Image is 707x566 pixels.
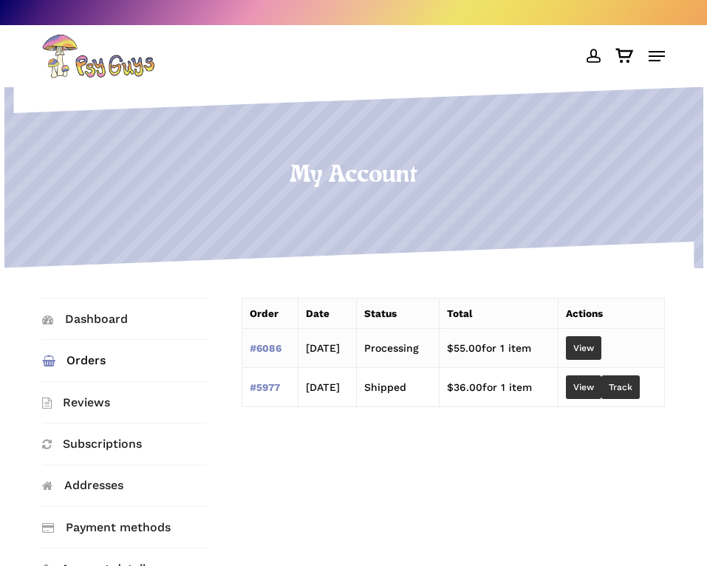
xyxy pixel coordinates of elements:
[566,307,603,319] span: Actions
[250,307,279,319] span: Order
[447,307,472,319] span: Total
[440,329,559,368] td: for 1 item
[364,307,397,319] span: Status
[601,375,640,399] a: Track order number 5977
[250,381,280,393] a: View order number 5977
[306,381,340,393] time: [DATE]
[649,49,665,64] a: Navigation Menu
[42,382,207,423] a: Reviews
[306,307,329,319] span: Date
[447,342,482,354] span: 55.00
[42,299,207,339] a: Dashboard
[447,342,454,354] span: $
[566,336,601,360] a: View order 6086
[566,375,601,399] a: View order 5977
[42,340,207,381] a: Orders
[42,34,154,78] img: PsyGuys
[250,342,281,354] a: View order number 6086
[447,381,482,393] span: 36.00
[42,466,207,506] a: Addresses
[440,368,559,407] td: for 1 item
[356,368,439,407] td: Shipped
[42,423,207,464] a: Subscriptions
[306,342,340,354] time: [DATE]
[356,329,439,368] td: Processing
[447,381,454,393] span: $
[608,34,641,78] a: Cart
[42,507,207,548] a: Payment methods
